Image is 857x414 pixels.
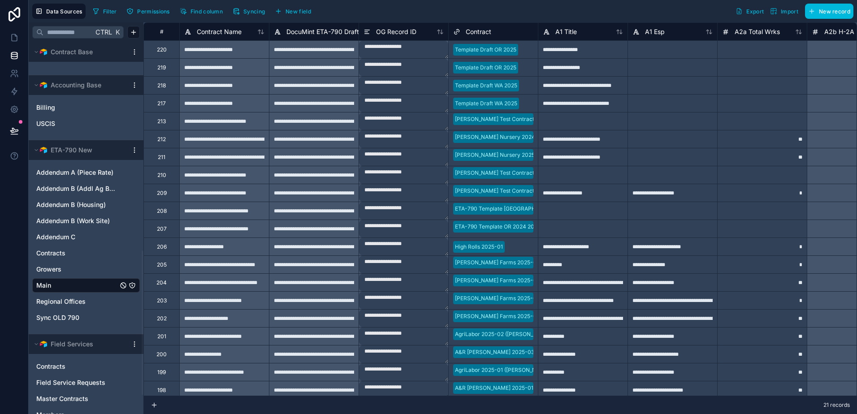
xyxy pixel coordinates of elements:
[157,297,167,304] div: 203
[51,47,93,56] span: Contract Base
[32,338,127,350] button: Airtable LogoField Services
[32,100,140,115] div: Billing
[32,181,140,196] div: Addendum B (Addl Ag Business)
[767,4,801,19] button: Import
[36,216,110,225] span: Addendum B (Work Site)
[455,312,539,320] div: [PERSON_NAME] Farms 2025-01
[36,216,118,225] a: Addendum B (Work Site)
[36,168,118,177] a: Addendum A (Piece Rate)
[157,387,166,394] div: 198
[36,281,51,290] span: Main
[36,103,118,112] a: Billing
[455,223,541,231] div: ETA-790 Template OR 2024 2025
[32,144,127,156] button: Airtable LogoETA-790 New
[36,249,118,258] a: Contracts
[781,8,798,15] span: Import
[36,297,118,306] a: Regional Offices
[455,133,569,141] div: [PERSON_NAME] Nursery 2024-01 into 2025
[36,168,113,177] span: Addendum A (Piece Rate)
[466,27,491,36] span: Contract
[157,46,167,53] div: 220
[36,200,118,209] a: Addendum B (Housing)
[286,27,359,36] span: DocuMint ETA-790 Draft
[36,378,105,387] span: Field Service Requests
[272,4,314,18] button: New field
[801,4,853,19] a: New record
[157,261,167,268] div: 205
[32,294,140,309] div: Regional Offices
[32,278,140,293] div: Main
[36,281,118,290] a: Main
[40,82,47,89] img: Airtable Logo
[51,81,101,90] span: Accounting Base
[455,205,588,213] div: ETA-790 Template [GEOGRAPHIC_DATA] 2024 2025
[36,297,86,306] span: Regional Offices
[156,279,167,286] div: 204
[746,8,764,15] span: Export
[455,169,558,177] div: [PERSON_NAME] Test Contract 2025-03
[36,184,118,193] a: Addendum B (Addl Ag Business)
[32,359,140,374] div: Contracts
[36,378,118,387] a: Field Service Requests
[824,27,854,36] span: A2b H-2A
[36,265,118,274] a: Growers
[36,103,55,112] span: Billing
[46,8,82,15] span: Data Sources
[36,249,65,258] span: Contracts
[229,4,272,18] a: Syncing
[137,8,169,15] span: Permissions
[32,310,140,325] div: Sync OLD 790
[156,351,167,358] div: 200
[103,8,117,15] span: Filter
[732,4,767,19] button: Export
[32,375,140,390] div: Field Service Requests
[36,265,61,274] span: Growers
[36,362,118,371] a: Contracts
[555,27,577,36] span: A1 Title
[286,8,311,15] span: New field
[229,4,268,18] button: Syncing
[151,28,173,35] div: #
[32,262,140,276] div: Growers
[455,384,546,392] div: A&R [PERSON_NAME] 2025-01 (OR)
[243,8,265,15] span: Syncing
[819,8,850,15] span: New record
[40,341,47,348] img: Airtable Logo
[455,243,503,251] div: High Rolls 2025-01
[455,330,552,338] div: AgriLabor 2025-02 ([PERSON_NAME])
[805,4,853,19] button: New record
[32,246,140,260] div: Contracts
[455,115,558,123] div: [PERSON_NAME] Test Contract 2025-02
[455,46,516,54] div: Template Draft OR 2025
[455,99,517,108] div: Template Draft WA 2025
[51,146,92,155] span: ETA-790 New
[735,27,780,36] span: A2a Total Wrks
[32,165,140,180] div: Addendum A (Piece Rate)
[157,190,167,197] div: 209
[157,207,167,215] div: 208
[32,4,86,19] button: Data Sources
[157,243,167,250] div: 206
[455,366,555,374] div: AgriLabor 2025-01 ([PERSON_NAME] 1)
[32,116,140,131] div: USCIS
[32,79,127,91] button: Airtable LogoAccounting Base
[157,82,166,89] div: 218
[36,394,118,403] a: Master Contracts
[95,26,113,38] span: Ctrl
[197,27,242,36] span: Contract Name
[158,154,165,161] div: 211
[157,172,166,179] div: 210
[89,4,120,18] button: Filter
[157,136,166,143] div: 212
[123,4,173,18] button: Permissions
[157,100,166,107] div: 217
[455,294,556,302] div: [PERSON_NAME] Farms 2025-02 (CDL)
[36,200,106,209] span: Addendum B (Housing)
[36,313,118,322] a: Sync OLD 790
[455,276,572,285] div: [PERSON_NAME] Farms 2025-03 (Staggering)
[114,29,121,35] span: K
[36,394,88,403] span: Master Contracts
[157,369,166,376] div: 199
[123,4,176,18] a: Permissions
